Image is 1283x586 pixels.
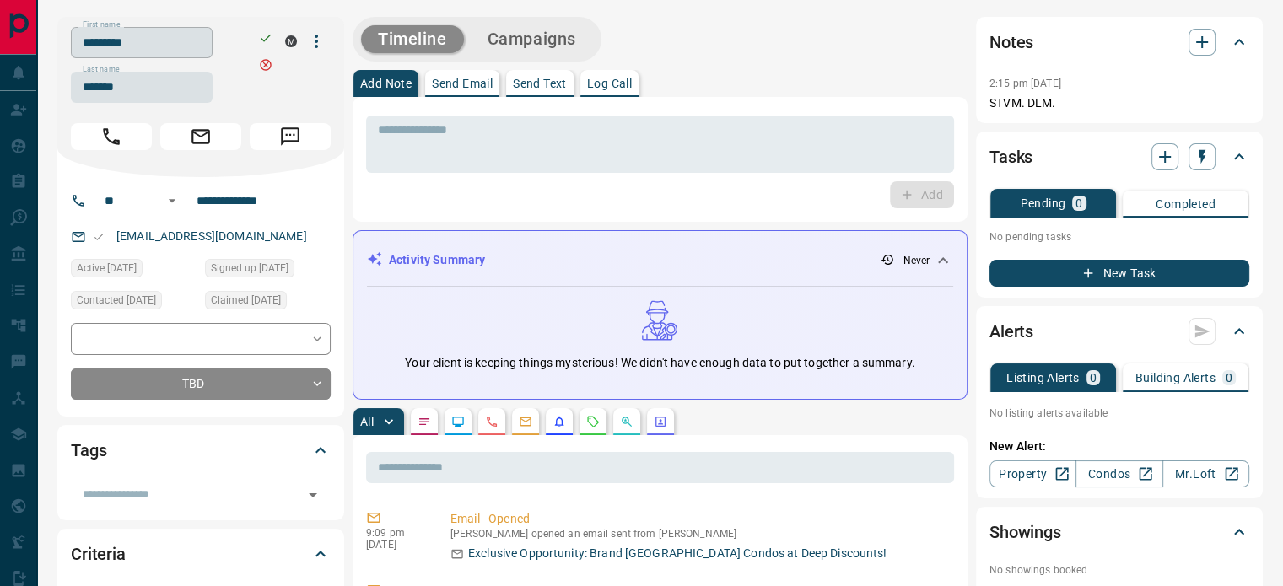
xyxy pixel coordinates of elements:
div: Fri Dec 22 2023 [71,259,197,282]
span: Contacted [DATE] [77,292,156,309]
svg: Agent Actions [654,415,667,428]
p: [PERSON_NAME] opened an email sent from [PERSON_NAME] [450,528,947,540]
p: No showings booked [989,562,1249,578]
button: New Task [989,260,1249,287]
p: Pending [1020,197,1065,209]
svg: Calls [485,415,499,428]
div: Alerts [989,311,1249,352]
h2: Tags [71,437,106,464]
div: Notes [989,22,1249,62]
p: No listing alerts available [989,406,1249,421]
h2: Alerts [989,318,1033,345]
a: [EMAIL_ADDRESS][DOMAIN_NAME] [116,229,307,243]
span: Email [160,123,241,150]
svg: Listing Alerts [553,415,566,428]
svg: Emails [519,415,532,428]
a: Condos [1075,460,1162,487]
label: First name [83,19,120,30]
p: Add Note [360,78,412,89]
p: 0 [1226,372,1232,384]
div: Thu Dec 21 2023 [205,259,331,282]
p: 2:15 pm [DATE] [989,78,1061,89]
p: Completed [1156,198,1216,210]
label: Last name [83,64,120,75]
p: New Alert: [989,438,1249,455]
p: Exclusive Opportunity: Brand [GEOGRAPHIC_DATA] Condos at Deep Discounts! [468,545,887,562]
span: Signed up [DATE] [211,260,288,277]
h2: Tasks [989,143,1032,170]
h2: Notes [989,29,1033,56]
div: Thu Dec 21 2023 [205,291,331,315]
svg: Opportunities [620,415,633,428]
svg: Email Valid [93,231,105,243]
span: Active [DATE] [77,260,137,277]
svg: Requests [586,415,600,428]
a: Mr.Loft [1162,460,1249,487]
h2: Showings [989,519,1061,546]
div: Criteria [71,534,331,574]
div: Showings [989,512,1249,552]
h2: Criteria [71,540,126,567]
p: STVM. DLM. [989,94,1249,112]
button: Timeline [361,25,464,53]
div: Tags [71,430,331,470]
svg: Notes [418,415,431,428]
p: Activity Summary [389,251,485,269]
p: Send Text [513,78,567,89]
button: Campaigns [471,25,593,53]
p: [DATE] [366,539,425,551]
svg: Lead Browsing Activity [451,415,465,428]
div: Tasks [989,137,1249,177]
div: Thu Dec 28 2023 [71,291,197,315]
p: Listing Alerts [1006,372,1080,384]
div: Activity Summary- Never [367,245,953,276]
div: TBD [71,368,331,400]
p: Send Email [432,78,493,89]
p: 0 [1075,197,1082,209]
p: Email - Opened [450,510,947,528]
p: No pending tasks [989,224,1249,250]
span: Message [250,123,331,150]
span: Call [71,123,152,150]
a: Property [989,460,1076,487]
p: Your client is keeping things mysterious! We didn't have enough data to put together a summary. [405,354,914,372]
p: All [360,416,374,427]
p: - Never [898,253,930,268]
span: Claimed [DATE] [211,292,281,309]
div: mrloft.ca [285,35,297,47]
p: 0 [1090,372,1097,384]
p: Log Call [587,78,632,89]
p: 9:09 pm [366,527,425,539]
p: Building Alerts [1135,372,1216,384]
button: Open [162,191,182,211]
button: Open [301,483,325,507]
